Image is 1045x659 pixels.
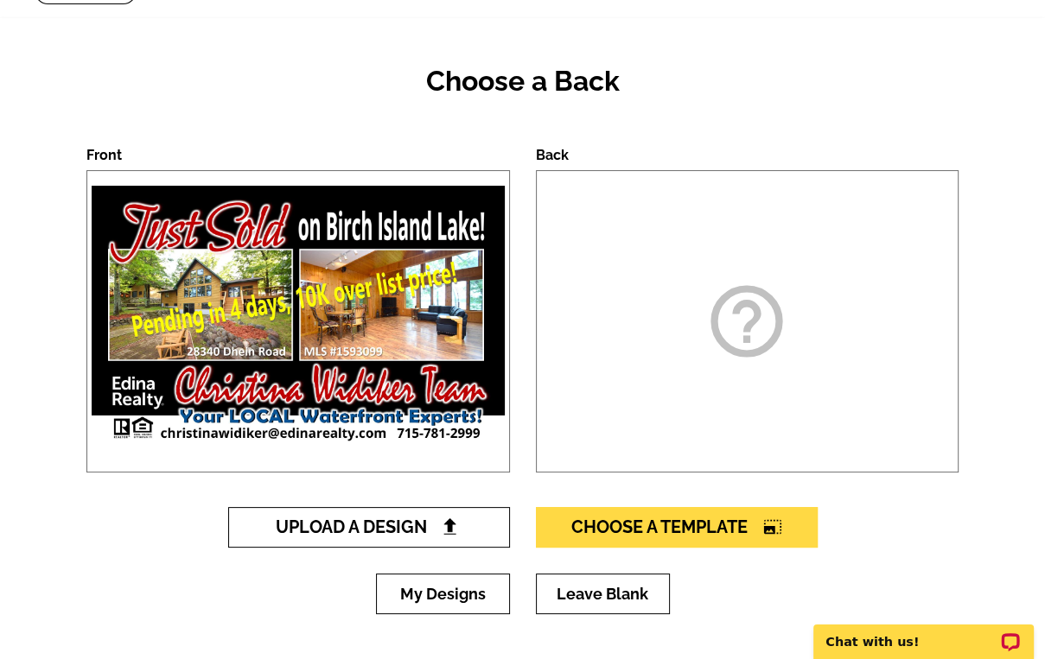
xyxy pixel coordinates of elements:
[571,516,782,537] span: Choose A Template
[276,516,462,537] span: Upload A Design
[87,181,509,461] img: large-thumb.jpg
[441,517,459,535] img: file-upload-black.png
[376,573,510,614] a: My Designs
[86,147,122,163] label: Front
[536,573,670,614] a: Leave Blank
[763,518,782,535] i: photo_size_select_large
[536,507,818,548] a: Choose A Templatephoto_size_select_large
[704,278,790,364] i: help_outline
[228,507,510,548] a: Upload A Design
[536,147,569,163] label: Back
[802,605,1045,659] iframe: LiveChat chat widget
[86,65,959,98] h2: Choose a Back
